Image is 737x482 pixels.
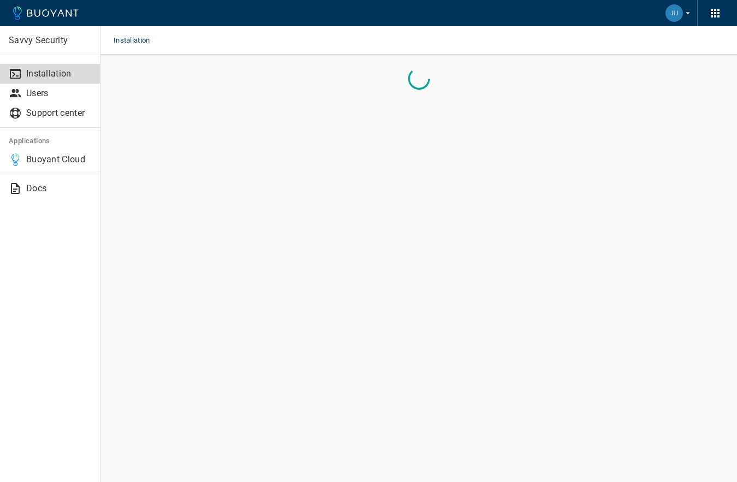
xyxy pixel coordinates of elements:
p: Savvy Security [9,35,91,46]
img: Julie Bassett [665,4,683,22]
p: Buoyant Cloud [26,154,91,165]
h5: Applications [9,137,91,145]
p: Docs [26,183,91,194]
p: Installation [26,68,91,79]
p: Support center [26,108,91,119]
span: Installation [114,26,163,55]
p: Users [26,88,91,99]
